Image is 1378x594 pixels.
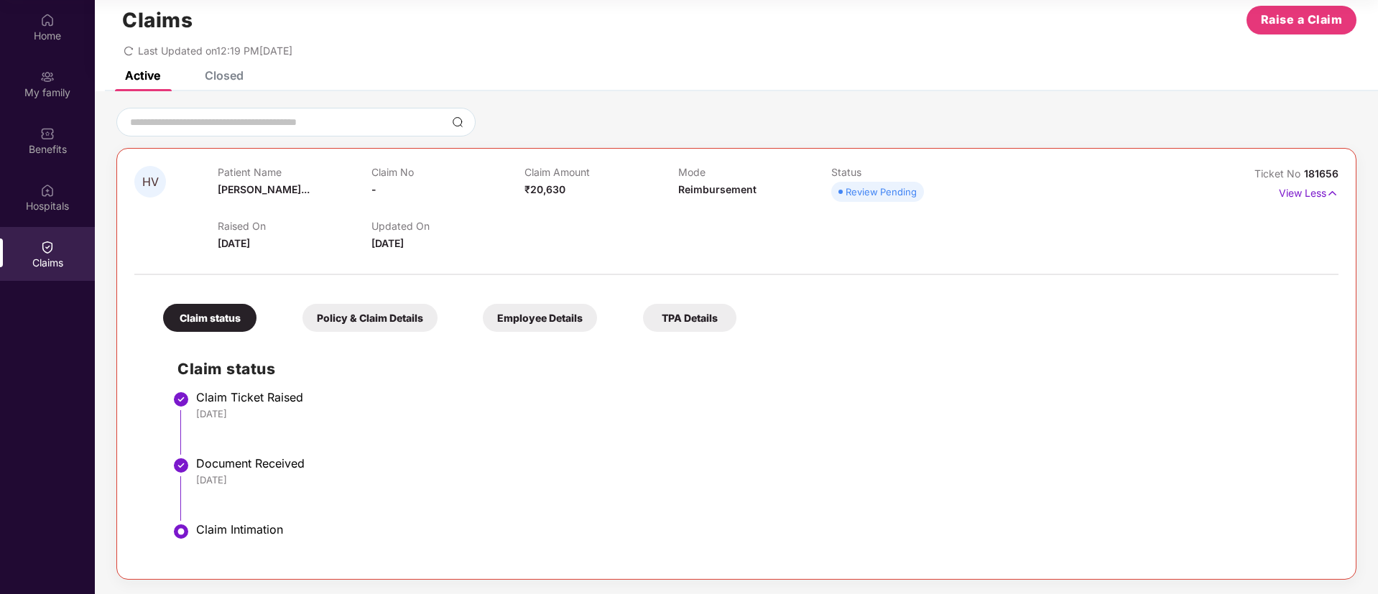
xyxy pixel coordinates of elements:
[138,45,292,57] span: Last Updated on 12:19 PM[DATE]
[40,183,55,198] img: svg+xml;base64,PHN2ZyBpZD0iSG9zcGl0YWxzIiB4bWxucz0iaHR0cDovL3d3dy53My5vcmcvMjAwMC9zdmciIHdpZHRoPS...
[122,8,193,32] h1: Claims
[1261,11,1343,29] span: Raise a Claim
[196,407,1324,420] div: [DATE]
[483,304,597,332] div: Employee Details
[1247,6,1356,34] button: Raise a Claim
[1279,182,1338,201] p: View Less
[452,116,463,128] img: svg+xml;base64,PHN2ZyBpZD0iU2VhcmNoLTMyeDMyIiB4bWxucz0iaHR0cDovL3d3dy53My5vcmcvMjAwMC9zdmciIHdpZH...
[142,176,159,188] span: HV
[371,166,524,178] p: Claim No
[678,166,831,178] p: Mode
[643,304,736,332] div: TPA Details
[218,220,371,232] p: Raised On
[371,237,404,249] span: [DATE]
[371,220,524,232] p: Updated On
[172,391,190,408] img: svg+xml;base64,PHN2ZyBpZD0iU3RlcC1Eb25lLTMyeDMyIiB4bWxucz0iaHR0cDovL3d3dy53My5vcmcvMjAwMC9zdmciIH...
[302,304,438,332] div: Policy & Claim Details
[1304,167,1338,180] span: 181656
[40,13,55,27] img: svg+xml;base64,PHN2ZyBpZD0iSG9tZSIgeG1sbnM9Imh0dHA6Ly93d3cudzMub3JnLzIwMDAvc3ZnIiB3aWR0aD0iMjAiIG...
[1326,185,1338,201] img: svg+xml;base64,PHN2ZyB4bWxucz0iaHR0cDovL3d3dy53My5vcmcvMjAwMC9zdmciIHdpZHRoPSIxNyIgaGVpZ2h0PSIxNy...
[218,237,250,249] span: [DATE]
[524,166,678,178] p: Claim Amount
[205,68,244,83] div: Closed
[218,183,310,195] span: [PERSON_NAME]...
[1254,167,1304,180] span: Ticket No
[524,183,565,195] span: ₹20,630
[371,183,376,195] span: -
[831,166,984,178] p: Status
[163,304,256,332] div: Claim status
[196,456,1324,470] div: Document Received
[40,70,55,84] img: svg+xml;base64,PHN2ZyB3aWR0aD0iMjAiIGhlaWdodD0iMjAiIHZpZXdCb3g9IjAgMCAyMCAyMCIgZmlsbD0ibm9uZSIgeG...
[177,357,1324,381] h2: Claim status
[196,473,1324,486] div: [DATE]
[124,45,134,57] span: redo
[196,390,1324,404] div: Claim Ticket Raised
[40,240,55,254] img: svg+xml;base64,PHN2ZyBpZD0iQ2xhaW0iIHhtbG5zPSJodHRwOi8vd3d3LnczLm9yZy8yMDAwL3N2ZyIgd2lkdGg9IjIwIi...
[196,522,1324,537] div: Claim Intimation
[172,523,190,540] img: svg+xml;base64,PHN2ZyBpZD0iU3RlcC1BY3RpdmUtMzJ4MzIiIHhtbG5zPSJodHRwOi8vd3d3LnczLm9yZy8yMDAwL3N2Zy...
[846,185,917,199] div: Review Pending
[678,183,757,195] span: Reimbursement
[40,126,55,141] img: svg+xml;base64,PHN2ZyBpZD0iQmVuZWZpdHMiIHhtbG5zPSJodHRwOi8vd3d3LnczLm9yZy8yMDAwL3N2ZyIgd2lkdGg9Ij...
[125,68,160,83] div: Active
[218,166,371,178] p: Patient Name
[172,457,190,474] img: svg+xml;base64,PHN2ZyBpZD0iU3RlcC1Eb25lLTMyeDMyIiB4bWxucz0iaHR0cDovL3d3dy53My5vcmcvMjAwMC9zdmciIH...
